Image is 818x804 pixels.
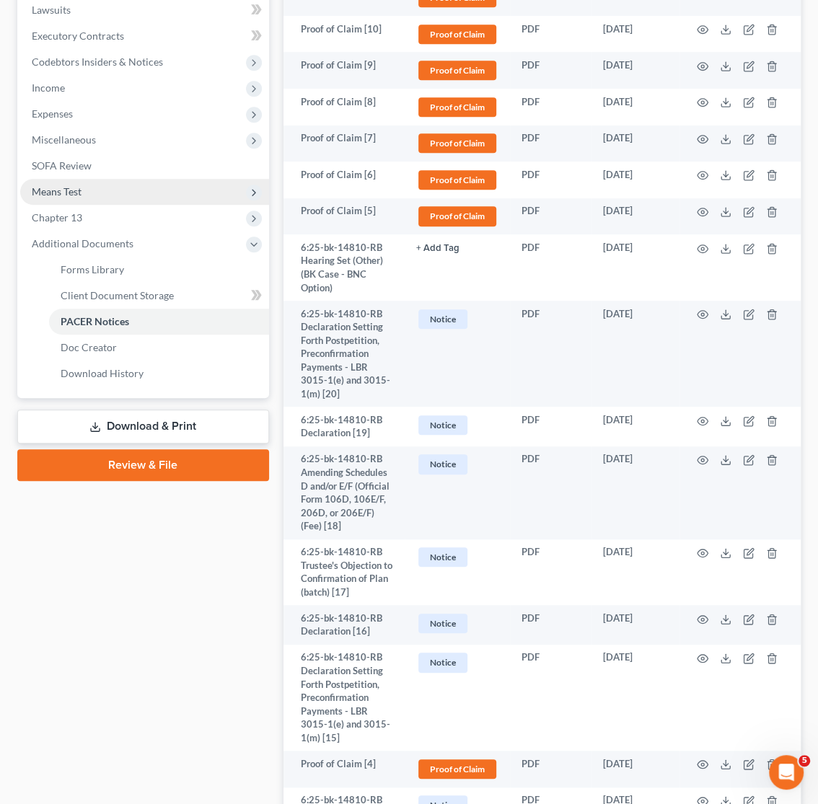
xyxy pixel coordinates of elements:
a: Executory Contracts [20,23,269,49]
td: PDF [510,162,591,198]
a: Notice [416,413,498,437]
span: Notice [418,454,467,474]
span: Proof of Claim [418,97,496,117]
a: + Add Tag [416,241,498,255]
td: PDF [510,89,591,125]
td: [DATE] [591,16,680,53]
td: Proof of Claim [10] [283,16,405,53]
td: [DATE] [591,234,680,301]
span: Proof of Claim [418,61,496,80]
td: PDF [510,301,591,407]
span: Additional Documents [32,237,133,249]
span: Income [32,81,65,94]
span: Miscellaneous [32,133,96,146]
td: PDF [510,751,591,787]
td: PDF [510,605,591,645]
a: PACER Notices [49,309,269,335]
td: Proof of Claim [6] [283,162,405,198]
span: Notice [418,614,467,633]
span: Proof of Claim [418,170,496,190]
a: Doc Creator [49,335,269,361]
a: Proof of Claim [416,204,498,228]
a: Notice [416,307,498,331]
span: Doc Creator [61,341,117,353]
td: [DATE] [591,446,680,539]
td: [DATE] [591,407,680,446]
a: Proof of Claim [416,22,498,46]
td: [DATE] [591,605,680,645]
td: Proof of Claim [4] [283,751,405,787]
span: Proof of Claim [418,25,496,44]
span: Proof of Claim [418,206,496,226]
td: PDF [510,234,591,301]
span: Notice [418,653,467,672]
td: [DATE] [591,125,680,162]
td: [DATE] [591,198,680,235]
td: 6:25-bk-14810-RB Trustee's Objection to Confirmation of Plan (batch) [17] [283,539,405,606]
span: PACER Notices [61,315,129,327]
td: [DATE] [591,89,680,125]
a: Notice [416,650,498,674]
td: PDF [510,198,591,235]
a: Proof of Claim [416,58,498,82]
td: [DATE] [591,539,680,606]
td: Proof of Claim [9] [283,52,405,89]
td: Proof of Claim [5] [283,198,405,235]
span: Notice [418,309,467,329]
button: + Add Tag [416,244,459,253]
td: [DATE] [591,645,680,751]
td: [DATE] [591,162,680,198]
a: Notice [416,452,498,476]
span: Executory Contracts [32,30,124,42]
td: 6:25-bk-14810-RB Amending Schedules D and/or E/F (Official Form 106D, 106E/F, 206D, or 206E/F) (F... [283,446,405,539]
td: PDF [510,446,591,539]
span: Codebtors Insiders & Notices [32,56,163,68]
td: PDF [510,645,591,751]
td: 6:25-bk-14810-RB Hearing Set (Other) (BK Case - BNC Option) [283,234,405,301]
span: Lawsuits [32,4,71,16]
a: Proof of Claim [416,131,498,155]
span: SOFA Review [32,159,92,172]
a: Forms Library [49,257,269,283]
iframe: Intercom live chat [769,755,804,790]
span: Notice [418,415,467,435]
a: Review & File [17,449,269,481]
td: PDF [510,52,591,89]
span: 5 [799,755,810,767]
span: Forms Library [61,263,124,275]
td: PDF [510,539,591,606]
a: Proof of Claim [416,95,498,119]
a: Notice [416,545,498,569]
td: PDF [510,125,591,162]
td: 6:25-bk-14810-RB Declaration Setting Forth Postpetition, Preconfirmation Payments - LBR 3015-1(e)... [283,645,405,751]
a: Download History [49,361,269,386]
td: PDF [510,16,591,53]
a: Client Document Storage [49,283,269,309]
td: 6:25-bk-14810-RB Declaration Setting Forth Postpetition, Preconfirmation Payments - LBR 3015-1(e)... [283,301,405,407]
td: [DATE] [591,301,680,407]
td: [DATE] [591,52,680,89]
td: [DATE] [591,751,680,787]
td: PDF [510,407,591,446]
span: Client Document Storage [61,289,174,301]
span: Expenses [32,107,73,120]
span: Means Test [32,185,82,198]
td: Proof of Claim [8] [283,89,405,125]
a: SOFA Review [20,153,269,179]
td: 6:25-bk-14810-RB Declaration [16] [283,605,405,645]
span: Notice [418,547,467,567]
span: Chapter 13 [32,211,82,224]
span: Proof of Claim [418,133,496,153]
a: Proof of Claim [416,168,498,192]
span: Download History [61,367,144,379]
span: Proof of Claim [418,759,496,779]
td: Proof of Claim [7] [283,125,405,162]
a: Notice [416,611,498,635]
a: Proof of Claim [416,757,498,781]
td: 6:25-bk-14810-RB Declaration [19] [283,407,405,446]
a: Download & Print [17,410,269,443]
